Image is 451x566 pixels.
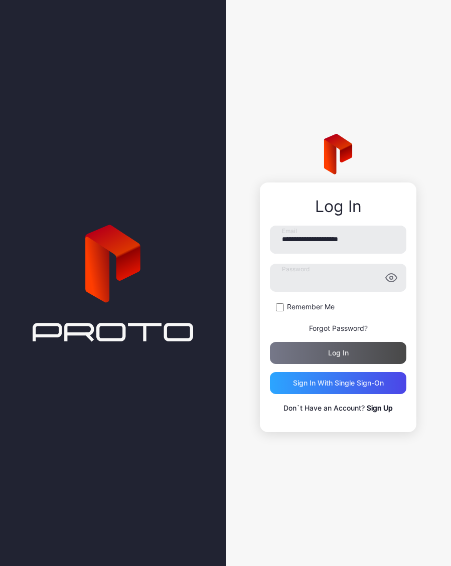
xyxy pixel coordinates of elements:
[287,302,335,312] label: Remember Me
[270,198,406,216] div: Log In
[270,226,406,254] input: Email
[367,404,393,412] a: Sign Up
[270,372,406,394] button: Sign in With Single Sign-On
[309,324,368,332] a: Forgot Password?
[293,379,384,387] div: Sign in With Single Sign-On
[270,342,406,364] button: Log in
[270,402,406,414] p: Don`t Have an Account?
[328,349,349,357] div: Log in
[270,264,406,292] input: Password
[385,272,397,284] button: Password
